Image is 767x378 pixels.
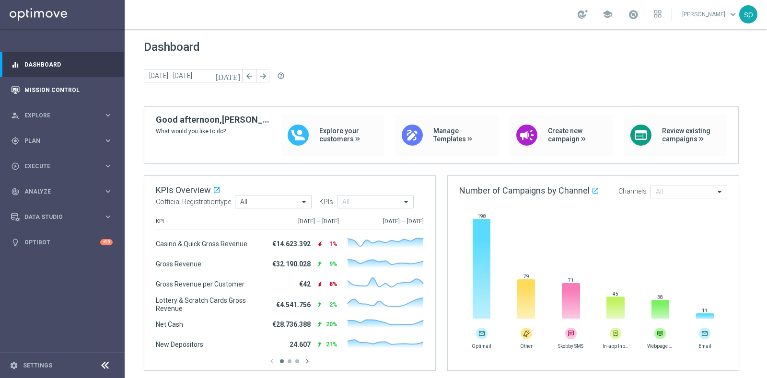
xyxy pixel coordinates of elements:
i: lightbulb [11,238,20,247]
i: play_circle_outline [11,162,20,171]
button: play_circle_outline Execute keyboard_arrow_right [11,162,113,170]
div: sp [739,5,757,23]
span: Execute [24,163,104,169]
a: Mission Control [24,77,113,103]
span: Explore [24,113,104,118]
button: equalizer Dashboard [11,61,113,69]
div: Data Studio [11,213,104,221]
button: gps_fixed Plan keyboard_arrow_right [11,137,113,145]
div: Dashboard [11,52,113,77]
span: Analyze [24,189,104,195]
a: Dashboard [24,52,113,77]
div: Analyze [11,187,104,196]
a: [PERSON_NAME]keyboard_arrow_down [681,7,739,22]
button: Data Studio keyboard_arrow_right [11,213,113,221]
i: gps_fixed [11,137,20,145]
button: person_search Explore keyboard_arrow_right [11,112,113,119]
button: track_changes Analyze keyboard_arrow_right [11,188,113,195]
i: equalizer [11,60,20,69]
i: person_search [11,111,20,120]
div: Plan [11,137,104,145]
div: Explore [11,111,104,120]
i: keyboard_arrow_right [104,161,113,171]
div: Mission Control [11,77,113,103]
i: settings [10,361,18,370]
i: keyboard_arrow_right [104,212,113,221]
div: +10 [100,239,113,245]
div: Execute [11,162,104,171]
i: keyboard_arrow_right [104,136,113,145]
i: keyboard_arrow_right [104,111,113,120]
a: Settings [23,363,52,368]
span: keyboard_arrow_down [728,9,738,20]
i: keyboard_arrow_right [104,187,113,196]
button: lightbulb Optibot +10 [11,239,113,246]
span: school [602,9,613,20]
a: Optibot [24,229,100,255]
span: Data Studio [24,214,104,220]
div: Optibot [11,229,113,255]
i: track_changes [11,187,20,196]
button: Mission Control [11,86,113,94]
span: Plan [24,138,104,144]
